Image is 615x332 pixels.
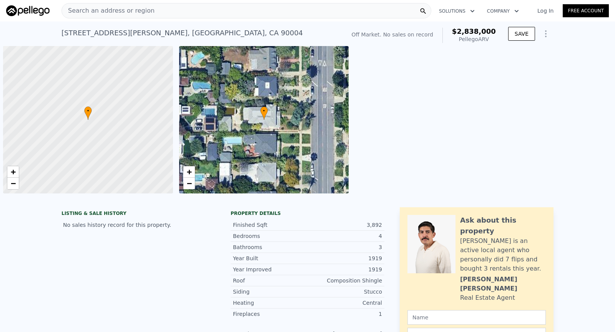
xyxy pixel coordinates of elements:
[233,310,307,318] div: Fireplaces
[538,26,553,41] button: Show Options
[433,4,481,18] button: Solutions
[508,27,535,41] button: SAVE
[260,106,268,120] div: •
[307,243,382,251] div: 3
[460,293,515,302] div: Real Estate Agent
[307,266,382,273] div: 1919
[481,4,525,18] button: Company
[307,254,382,262] div: 1919
[563,4,609,17] a: Free Account
[11,167,16,177] span: +
[352,31,433,38] div: Off Market. No sales on record
[233,232,307,240] div: Bedrooms
[84,106,92,120] div: •
[233,288,307,296] div: Siding
[307,288,382,296] div: Stucco
[233,299,307,307] div: Heating
[62,6,155,15] span: Search an address or region
[183,178,195,189] a: Zoom out
[307,221,382,229] div: 3,892
[7,166,19,178] a: Zoom in
[307,310,382,318] div: 1
[233,221,307,229] div: Finished Sqft
[233,243,307,251] div: Bathrooms
[460,275,546,293] div: [PERSON_NAME] [PERSON_NAME]
[183,166,195,178] a: Zoom in
[186,178,191,188] span: −
[186,167,191,177] span: +
[460,236,546,273] div: [PERSON_NAME] is an active local agent who personally did 7 flips and bought 3 rentals this year.
[11,178,16,188] span: −
[460,215,546,236] div: Ask about this property
[307,299,382,307] div: Central
[452,27,496,35] span: $2,838,000
[6,5,50,16] img: Pellego
[233,266,307,273] div: Year Improved
[233,254,307,262] div: Year Built
[307,232,382,240] div: 4
[231,210,384,216] div: Property details
[7,178,19,189] a: Zoom out
[61,210,215,218] div: LISTING & SALE HISTORY
[528,7,563,15] a: Log In
[260,107,268,114] span: •
[452,35,496,43] div: Pellego ARV
[61,218,215,232] div: No sales history record for this property.
[407,310,546,325] input: Name
[233,277,307,284] div: Roof
[61,28,303,38] div: [STREET_ADDRESS][PERSON_NAME] , [GEOGRAPHIC_DATA] , CA 90004
[307,277,382,284] div: Composition Shingle
[84,107,92,114] span: •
